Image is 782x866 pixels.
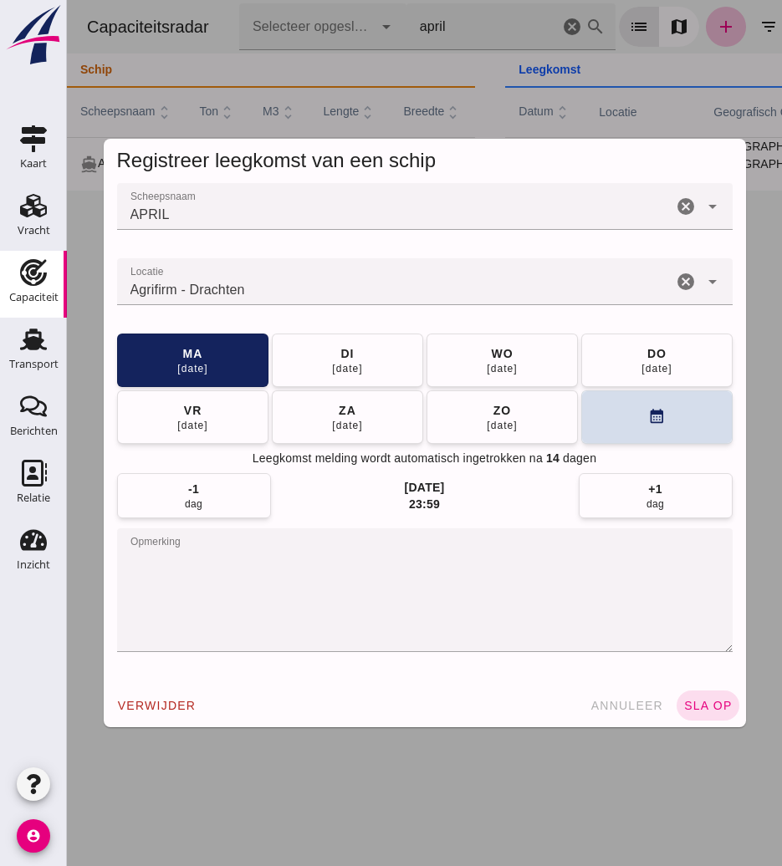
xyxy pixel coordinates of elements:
[9,292,59,303] div: Capaciteit
[17,819,50,853] i: account_circle
[3,4,64,66] img: logo-small.a267ee39.svg
[18,225,50,236] div: Vracht
[20,158,47,169] div: Kaart
[9,359,59,369] div: Transport
[17,559,50,570] div: Inzicht
[10,425,58,436] div: Berichten
[17,492,50,503] div: Relatie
